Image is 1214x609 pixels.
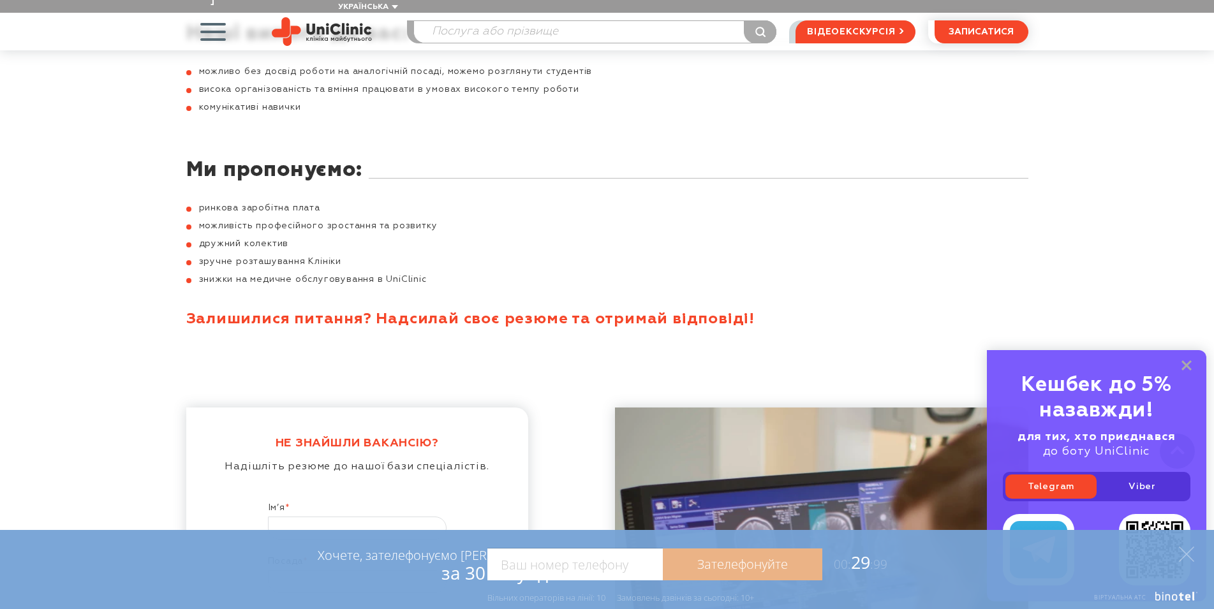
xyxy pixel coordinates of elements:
h3: Залишилися питання? Надсилай своє резюме та отримай відповіді! [186,309,1028,328]
a: відеоекскурсія [796,20,915,43]
span: відеоекскурсія [807,21,895,43]
li: знижки на медичне обслуговування в UniClinic [186,274,1028,285]
div: Не знайшли вакансію? [215,436,500,460]
a: Telegram [1005,474,1097,499]
li: можливо без досвід роботи на аналогічній посаді, можемо розглянути студентів [186,66,1028,77]
label: Ім’я [268,502,447,517]
span: Українська [338,3,389,11]
li: висока організованість та вміння працювати в умовах високого темпу роботи [186,84,1028,95]
span: Віртуальна АТС [1094,593,1146,601]
a: Зателефонуйте [663,548,822,580]
div: Надішліть резюме до нашої бази спеціалістів. [215,460,500,473]
button: записатися [935,20,1028,43]
a: Віртуальна АТС [1080,592,1198,609]
button: Українська [335,3,398,12]
li: зручне розташування Клініки [186,256,1028,267]
span: записатися [949,27,1014,36]
h2: Ми пропонуємо: [186,158,1028,183]
span: за 30 секунд? [441,561,556,585]
a: Viber [1097,474,1188,499]
input: Послуга або прізвище [414,21,776,43]
span: 29 [822,550,887,574]
li: ринкова заробітна плата [186,202,1028,214]
div: до боту UniClinic [1003,430,1190,459]
b: для тих, хто приєднався [1018,431,1176,443]
span: 00: [834,556,851,573]
div: Хочете, зателефонуємо [PERSON_NAME] [318,547,556,583]
img: Uniclinic [272,17,372,46]
input: Ваш номер телефону [487,548,663,580]
li: комунікативі навички [186,101,1028,113]
li: можливість професійного зростання та розвитку [186,220,1028,231]
span: :99 [870,556,887,573]
li: дружний колектив [186,238,1028,249]
div: Кешбек до 5% назавжди! [1003,372,1190,423]
div: Вільних операторів на лінії: 10 Замовлень дзвінків за сьогодні: 10+ [487,592,754,603]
